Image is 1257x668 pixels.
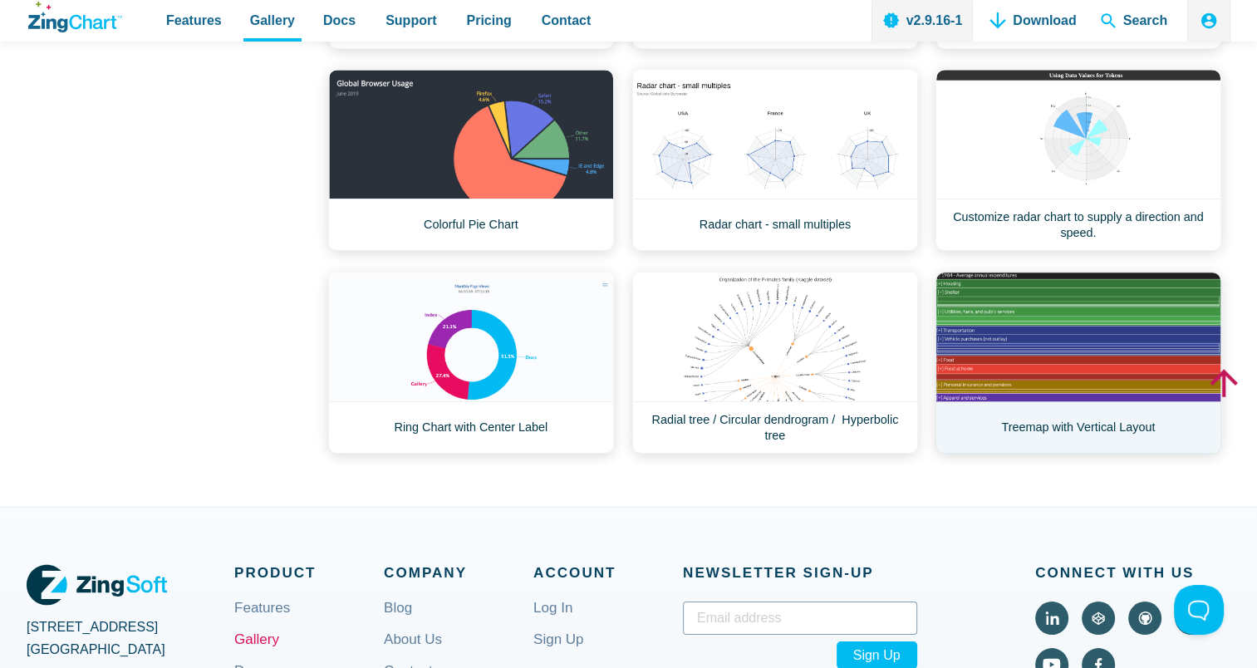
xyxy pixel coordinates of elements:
span: Account [533,561,683,585]
span: Support [385,9,436,32]
a: Features [234,602,290,641]
a: Colorful Pie Chart [328,69,614,251]
a: Log In [533,602,572,641]
a: Radar chart - small multiples [632,69,918,251]
a: Customize radar chart to supply a direction and speed. [935,69,1221,251]
span: Product [234,561,384,585]
span: Pricing [466,9,511,32]
a: Treemap with Vertical Layout [935,272,1221,454]
span: Features [166,9,222,32]
a: ZingChart Logo. Click to return to the homepage [28,2,122,32]
a: Ring Chart with Center Label [328,272,614,454]
span: Contact [542,9,592,32]
a: Visit ZingChart on CodePen (external). [1082,602,1115,635]
a: Radial tree / Circular dendrogram / Hyperbolic tree [632,272,918,454]
a: ZingSoft Logo. Click to visit the ZingSoft site (external). [27,561,167,609]
span: Newsletter Sign‑up [683,561,917,585]
a: Visit ZingChart on LinkedIn (external). [1035,602,1068,635]
span: Connect With Us [1035,561,1230,585]
input: Email address [683,602,917,635]
span: Company [384,561,533,585]
iframe: Toggle Customer Support [1174,585,1224,635]
span: Docs [323,9,356,32]
a: Blog [384,602,412,641]
a: Visit ZingChart on GitHub (external). [1128,602,1161,635]
span: Gallery [250,9,295,32]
